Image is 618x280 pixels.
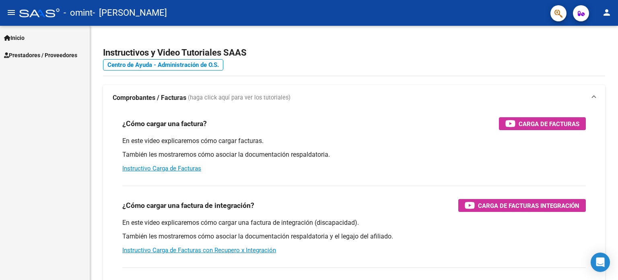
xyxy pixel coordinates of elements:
[103,45,605,60] h2: Instructivos y Video Tutoriales SAAS
[122,247,276,254] a: Instructivo Carga de Facturas con Recupero x Integración
[4,51,77,60] span: Prestadores / Proveedores
[103,59,223,71] a: Centro de Ayuda - Administración de O.S.
[122,118,207,129] h3: ¿Cómo cargar una factura?
[499,117,586,130] button: Carga de Facturas
[458,199,586,212] button: Carga de Facturas Integración
[188,93,290,102] span: (haga click aquí para ver los tutoriales)
[122,137,586,145] p: En este video explicaremos cómo cargar facturas.
[64,4,93,22] span: - omint
[519,119,579,129] span: Carga de Facturas
[591,253,610,272] div: Open Intercom Messenger
[122,150,586,159] p: También les mostraremos cómo asociar la documentación respaldatoria.
[4,33,25,42] span: Inicio
[6,8,16,17] mat-icon: menu
[93,4,167,22] span: - [PERSON_NAME]
[122,218,586,227] p: En este video explicaremos cómo cargar una factura de integración (discapacidad).
[113,93,186,102] strong: Comprobantes / Facturas
[103,85,605,111] mat-expansion-panel-header: Comprobantes / Facturas (haga click aquí para ver los tutoriales)
[122,200,254,211] h3: ¿Cómo cargar una factura de integración?
[122,165,201,172] a: Instructivo Carga de Facturas
[602,8,612,17] mat-icon: person
[478,201,579,211] span: Carga de Facturas Integración
[122,232,586,241] p: También les mostraremos cómo asociar la documentación respaldatoria y el legajo del afiliado.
